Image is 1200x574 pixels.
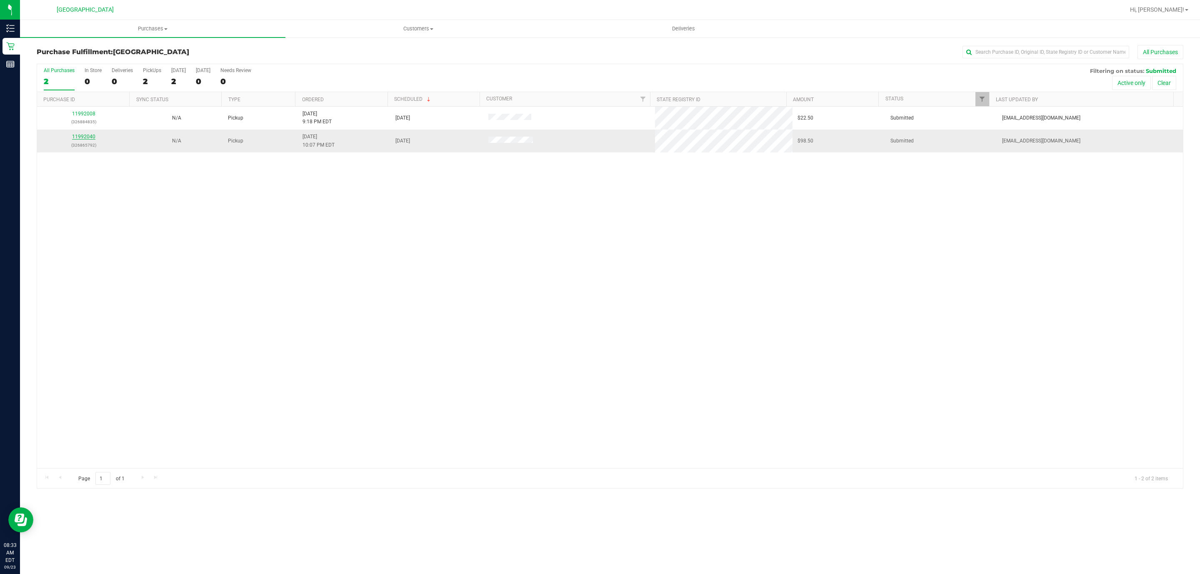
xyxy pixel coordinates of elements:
[171,67,186,73] div: [DATE]
[890,137,914,145] span: Submitted
[72,134,95,140] a: 11992040
[486,96,512,102] a: Customer
[113,48,189,56] span: [GEOGRAPHIC_DATA]
[72,111,95,117] a: 11992008
[85,77,102,86] div: 0
[171,77,186,86] div: 2
[136,97,168,102] a: Sync Status
[228,97,240,102] a: Type
[302,97,324,102] a: Ordered
[1137,45,1183,59] button: All Purchases
[143,77,161,86] div: 2
[395,114,410,122] span: [DATE]
[112,67,133,73] div: Deliveries
[302,110,332,126] span: [DATE] 9:18 PM EDT
[890,114,914,122] span: Submitted
[885,96,903,102] a: Status
[228,114,243,122] span: Pickup
[71,472,131,485] span: Page of 1
[302,133,335,149] span: [DATE] 10:07 PM EDT
[394,96,432,102] a: Scheduled
[112,77,133,86] div: 0
[636,92,650,106] a: Filter
[196,77,210,86] div: 0
[37,48,419,56] h3: Purchase Fulfillment:
[657,97,700,102] a: State Registry ID
[1130,6,1184,13] span: Hi, [PERSON_NAME]!
[1146,67,1176,74] span: Submitted
[395,137,410,145] span: [DATE]
[172,115,181,121] span: Not Applicable
[172,114,181,122] button: N/A
[172,138,181,144] span: Not Applicable
[85,67,102,73] div: In Store
[975,92,989,106] a: Filter
[1128,472,1175,484] span: 1 - 2 of 2 items
[797,114,813,122] span: $22.50
[95,472,110,485] input: 1
[4,542,16,564] p: 08:33 AM EDT
[962,46,1129,58] input: Search Purchase ID, Original ID, State Registry ID or Customer Name...
[661,25,706,32] span: Deliveries
[143,67,161,73] div: PickUps
[44,77,75,86] div: 2
[1112,76,1151,90] button: Active only
[6,42,15,50] inline-svg: Retail
[172,137,181,145] button: N/A
[220,77,251,86] div: 0
[8,507,33,532] iframe: Resource center
[220,67,251,73] div: Needs Review
[6,60,15,68] inline-svg: Reports
[797,137,813,145] span: $98.50
[285,20,551,37] a: Customers
[6,24,15,32] inline-svg: Inventory
[551,20,816,37] a: Deliveries
[44,67,75,73] div: All Purchases
[20,25,285,32] span: Purchases
[20,20,285,37] a: Purchases
[42,118,125,126] p: (326884835)
[196,67,210,73] div: [DATE]
[1002,137,1080,145] span: [EMAIL_ADDRESS][DOMAIN_NAME]
[1152,76,1176,90] button: Clear
[286,25,550,32] span: Customers
[996,97,1038,102] a: Last Updated By
[1090,67,1144,74] span: Filtering on status:
[43,97,75,102] a: Purchase ID
[1002,114,1080,122] span: [EMAIL_ADDRESS][DOMAIN_NAME]
[42,141,125,149] p: (326865792)
[228,137,243,145] span: Pickup
[4,564,16,570] p: 09/23
[57,6,114,13] span: [GEOGRAPHIC_DATA]
[793,97,814,102] a: Amount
